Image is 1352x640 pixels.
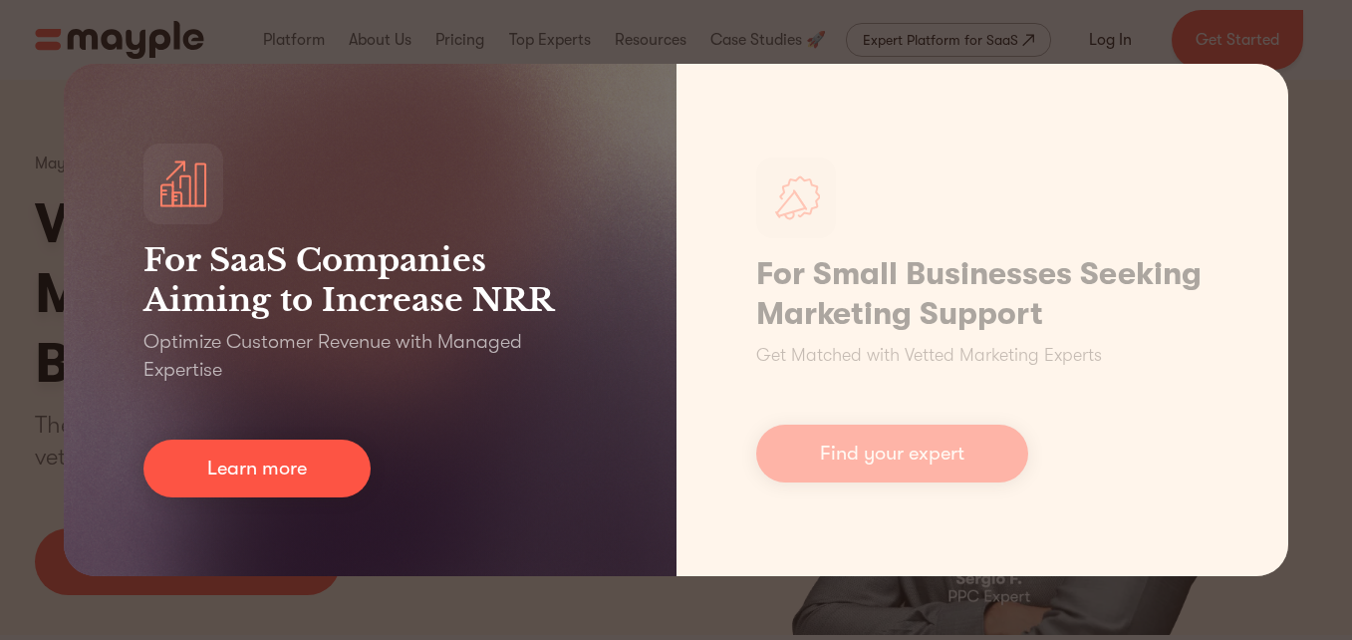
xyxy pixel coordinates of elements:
[756,425,1028,482] a: Find your expert
[756,254,1210,334] h1: For Small Businesses Seeking Marketing Support
[143,328,597,384] p: Optimize Customer Revenue with Managed Expertise
[756,342,1102,369] p: Get Matched with Vetted Marketing Experts
[143,240,597,320] h3: For SaaS Companies Aiming to Increase NRR
[143,440,371,497] a: Learn more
